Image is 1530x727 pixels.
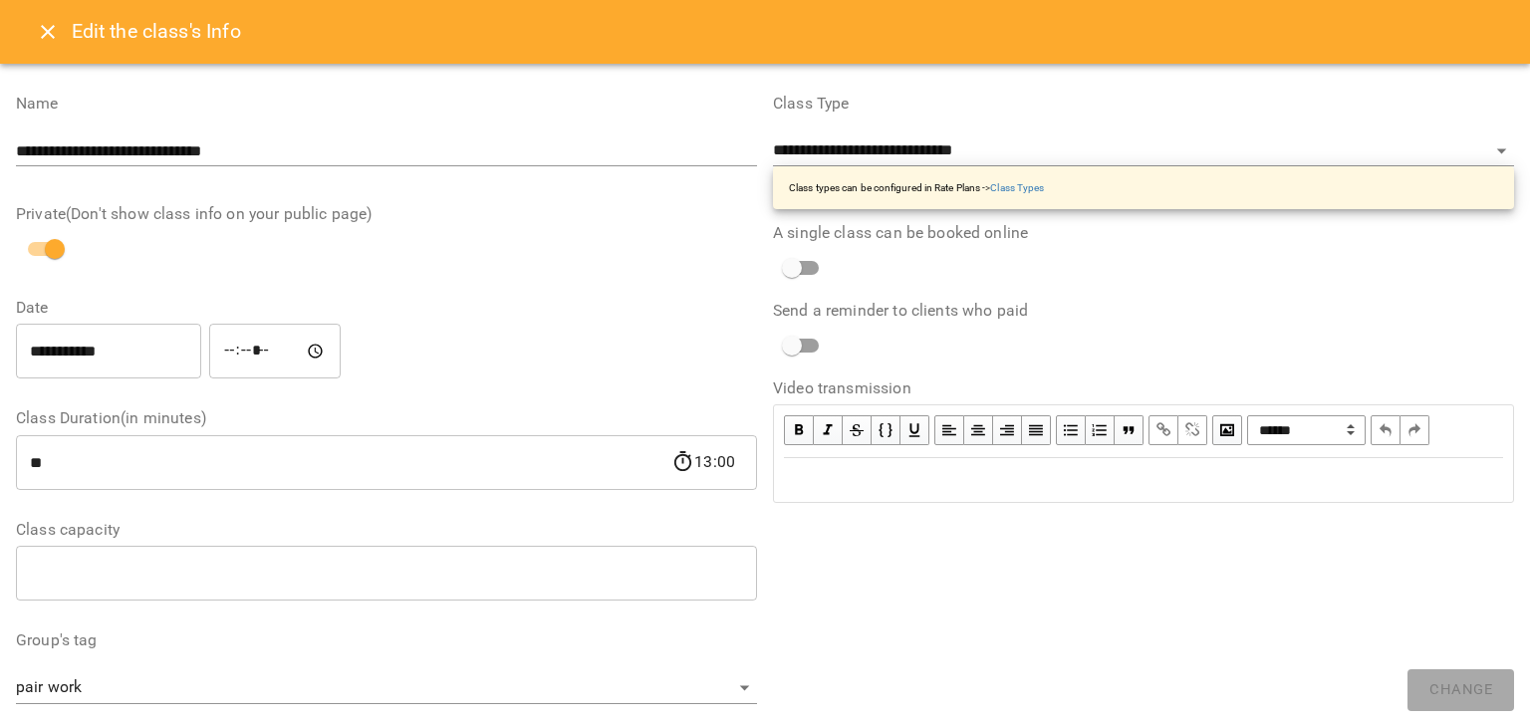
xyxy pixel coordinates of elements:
[773,303,1514,319] label: Send a reminder to clients who paid
[16,672,757,704] div: pair work
[872,415,900,445] button: Monospace
[16,300,757,316] label: Date
[993,415,1022,445] button: Align Right
[16,96,757,112] label: Name
[1401,415,1429,445] button: Redo
[900,415,929,445] button: Underline
[16,410,757,426] label: Class Duration(in minutes)
[1115,415,1144,445] button: Blockquote
[784,415,814,445] button: Bold
[964,415,993,445] button: Align Center
[1247,415,1366,445] select: Block type
[773,380,1514,396] label: Video transmission
[773,225,1514,241] label: A single class can be booked online
[1371,415,1401,445] button: Undo
[990,182,1044,193] a: Class Types
[72,16,241,47] h6: Edit the class's Info
[1148,415,1178,445] button: Link
[775,459,1512,501] div: Edit text
[773,96,1514,112] label: Class Type
[814,415,843,445] button: Italic
[1086,415,1115,445] button: OL
[1056,415,1086,445] button: UL
[934,415,964,445] button: Align Left
[789,180,1044,195] p: Class types can be configured in Rate Plans ->
[843,415,872,445] button: Strikethrough
[1212,415,1242,445] button: Image
[1247,415,1366,445] span: Normal
[16,632,757,648] label: Group's tag
[1022,415,1051,445] button: Align Justify
[16,206,757,222] label: Private(Don't show class info on your public page)
[1178,415,1207,445] button: Remove Link
[16,522,757,538] label: Class capacity
[24,8,72,56] button: Close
